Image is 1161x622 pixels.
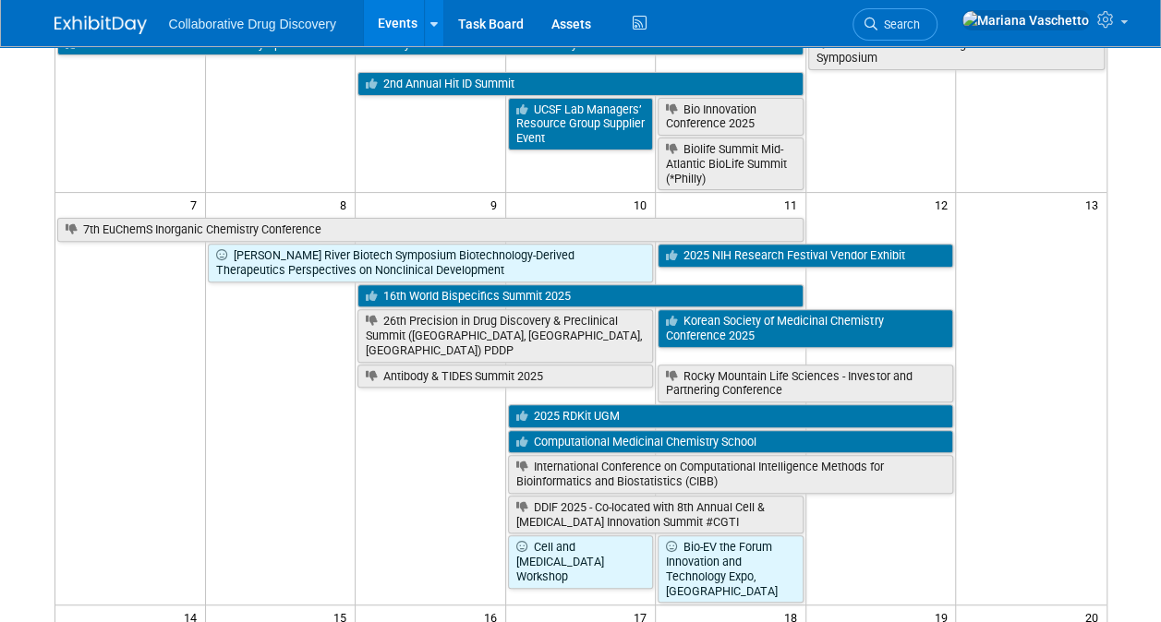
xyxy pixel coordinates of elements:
span: 8 [338,193,355,216]
a: 2025 RDKit UGM [508,404,954,428]
a: Bio-EV the Forum Innovation and Technology Expo, [GEOGRAPHIC_DATA] [658,535,804,603]
a: Korean Society of Medicinal Chemistry Conference 2025 [658,309,953,347]
a: DDIF 2025 - Co-located with 8th Annual Cell & [MEDICAL_DATA] Innovation Summit #CGTI [508,496,804,533]
a: 7th EuChemS Inorganic Chemistry Conference [57,218,804,242]
span: 11 [782,193,805,216]
a: UCSF Lab Managers’ Resource Group Supplier Event [508,98,654,150]
span: 12 [932,193,955,216]
a: EFMC-YMCS 2025 -Young Medicinal Chemists’ Symposium [808,32,1105,70]
a: Antibody & TIDES Summit 2025 [357,365,653,389]
span: Collaborative Drug Discovery [169,17,336,31]
a: 2025 NIH Research Festival Vendor Exhibit [658,244,953,268]
span: 10 [632,193,655,216]
img: ExhibitDay [54,16,147,34]
a: Biolife Summit Mid-Atlantic BioLife Summit (*Philly) [658,138,804,190]
a: International Conference on Computational Intelligence Methods for Bioinformatics and Biostatisti... [508,455,954,493]
a: Computational Medicinal Chemistry School [508,430,954,454]
a: 26th Precision in Drug Discovery & Preclinical Summit ([GEOGRAPHIC_DATA], [GEOGRAPHIC_DATA], [GEO... [357,309,653,362]
img: Mariana Vaschetto [961,10,1090,30]
a: 16th World Bispecifics Summit 2025 [357,284,804,308]
span: 7 [188,193,205,216]
a: Rocky Mountain Life Sciences - Investor and Partnering Conference [658,365,953,402]
a: [PERSON_NAME] River Biotech Symposium Biotechnology-Derived Therapeutics Perspectives on Nonclini... [208,244,654,281]
span: 13 [1083,193,1107,216]
a: Search [853,8,937,41]
a: Bio Innovation Conference 2025 [658,98,804,136]
a: Cell and [MEDICAL_DATA] Workshop [508,535,654,588]
span: 9 [489,193,505,216]
span: Search [877,18,920,31]
a: 2nd Annual Hit ID Summit [357,72,804,96]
